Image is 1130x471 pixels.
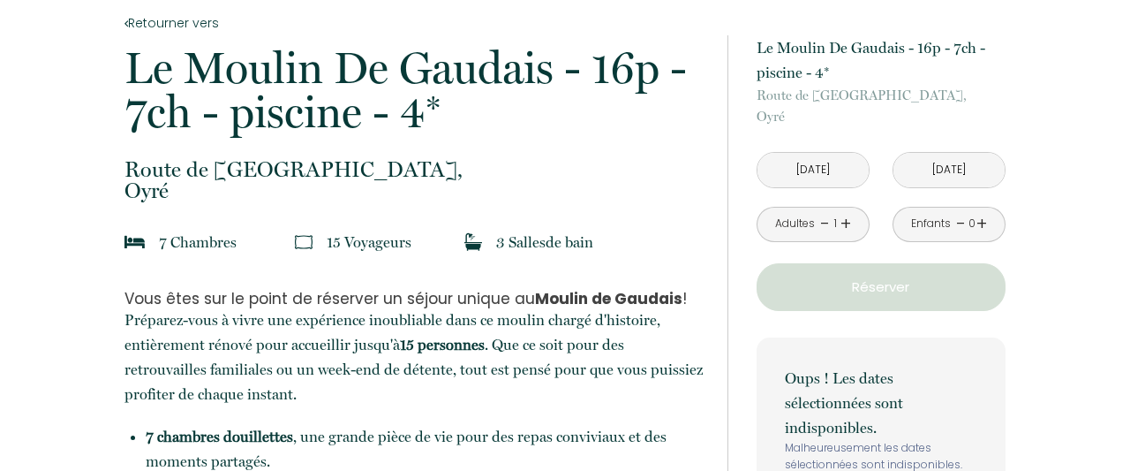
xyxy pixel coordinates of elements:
[757,85,1006,127] p: Oyré
[146,428,293,445] strong: 7 chambres douillettes
[785,366,977,440] p: Oups ! Les dates sélectionnées sont indisponibles.
[539,233,546,251] span: s
[775,216,815,232] div: Adultes
[230,233,237,251] span: s
[757,153,869,187] input: Arrivée
[159,230,237,254] p: 7 Chambre
[757,263,1006,311] button: Réserver
[820,210,830,238] a: -
[831,216,840,232] div: 1
[840,210,851,238] a: +
[757,35,1006,85] p: Le Moulin De Gaudais - 16p - 7ch - piscine - 4*
[496,230,593,254] p: 3 Salle de bain
[295,233,313,251] img: guests
[535,288,682,309] strong: Moulin de Gaudais
[405,233,411,251] span: s
[757,85,1006,106] span: Route de [GEOGRAPHIC_DATA],
[968,216,976,232] div: 0
[976,210,987,238] a: +
[400,336,485,353] strong: 15 personnes
[124,13,704,33] a: Retourner vers
[124,290,704,308] h3: Vous êtes sur le point de réserver un séjour unique au !
[124,159,704,201] p: Oyré
[893,153,1005,187] input: Départ
[763,277,999,298] p: Réserver
[911,216,951,232] div: Enfants
[124,159,704,180] span: Route de [GEOGRAPHIC_DATA],
[124,308,704,406] p: Préparez-vous à vivre une expérience inoubliable dans ce moulin chargé d'histoire, entièrement ré...
[124,46,704,134] p: Le Moulin De Gaudais - 16p - 7ch - piscine - 4*
[956,210,966,238] a: -
[327,230,411,254] p: 15 Voyageur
